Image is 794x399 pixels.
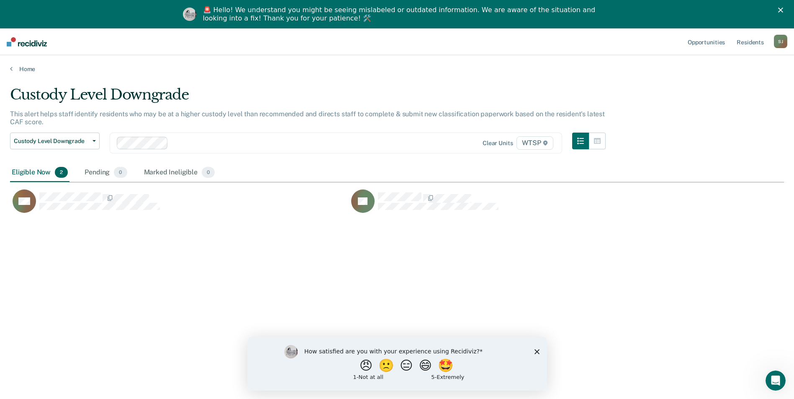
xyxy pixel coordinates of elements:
[10,189,349,223] div: CaseloadOpportunityCell-00598174
[766,371,786,391] iframe: Intercom live chat
[247,337,547,391] iframe: Survey by Kim from Recidiviz
[686,28,727,55] a: Opportunities
[14,138,89,145] span: Custody Level Downgrade
[778,8,786,13] div: Close
[10,86,606,110] div: Custody Level Downgrade
[55,167,68,178] span: 2
[142,164,217,182] div: Marked Ineligible0
[7,37,47,46] img: Recidiviz
[10,133,100,149] button: Custody Level Downgrade
[202,167,215,178] span: 0
[349,189,687,223] div: CaseloadOpportunityCell-00629755
[203,6,598,23] div: 🚨 Hello! We understand you might be seeing mislabeled or outdated information. We are aware of th...
[516,136,553,150] span: WTSP
[114,167,127,178] span: 0
[183,8,196,21] img: Profile image for Kim
[735,28,766,55] a: Residents
[10,65,784,73] a: Home
[10,164,69,182] div: Eligible Now2
[10,110,605,126] p: This alert helps staff identify residents who may be at a higher custody level than recommended a...
[774,35,787,48] div: S J
[774,35,787,48] button: SJ
[483,140,513,147] div: Clear units
[83,164,128,182] div: Pending0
